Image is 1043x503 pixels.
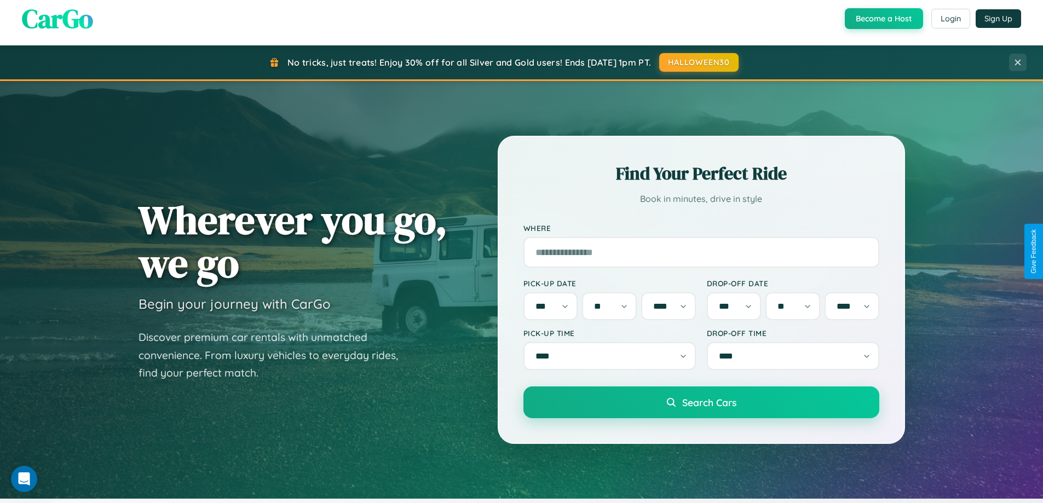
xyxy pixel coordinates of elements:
label: Drop-off Date [707,279,879,288]
iframe: Intercom live chat [11,466,37,492]
p: Book in minutes, drive in style [523,191,879,207]
h3: Begin your journey with CarGo [139,296,331,312]
label: Where [523,223,879,233]
button: Sign Up [976,9,1021,28]
label: Pick-up Time [523,328,696,338]
button: HALLOWEEN30 [659,53,739,72]
span: Search Cars [682,396,736,408]
button: Login [931,9,970,28]
p: Discover premium car rentals with unmatched convenience. From luxury vehicles to everyday rides, ... [139,328,412,382]
h1: Wherever you go, we go [139,198,447,285]
label: Pick-up Date [523,279,696,288]
div: Give Feedback [1030,229,1038,274]
span: CarGo [22,1,93,37]
button: Become a Host [845,8,923,29]
h2: Find Your Perfect Ride [523,161,879,186]
button: Search Cars [523,386,879,418]
label: Drop-off Time [707,328,879,338]
span: No tricks, just treats! Enjoy 30% off for all Silver and Gold users! Ends [DATE] 1pm PT. [287,57,651,68]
